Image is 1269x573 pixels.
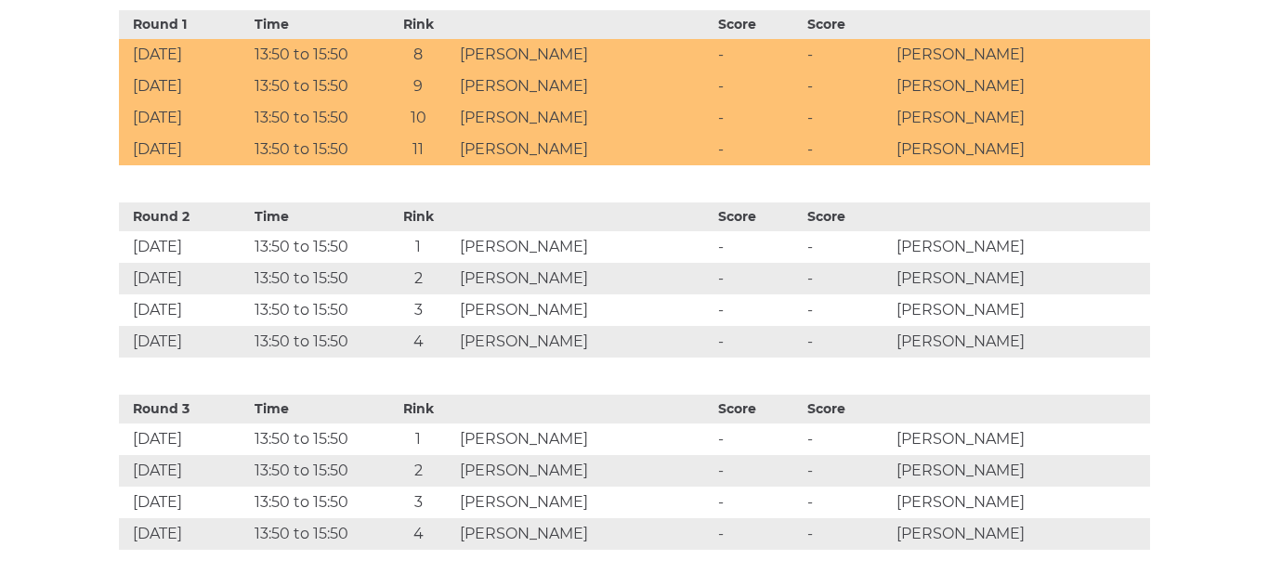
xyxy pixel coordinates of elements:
td: 1 [381,423,456,455]
td: [PERSON_NAME] [892,518,1150,550]
td: - [713,134,803,165]
td: - [713,518,803,550]
td: - [713,71,803,102]
td: [DATE] [119,231,250,263]
td: [PERSON_NAME] [892,39,1150,71]
th: Time [250,202,381,231]
td: 13:50 to 15:50 [250,102,381,134]
td: [DATE] [119,423,250,455]
th: Score [713,202,803,231]
td: - [803,231,892,263]
td: 13:50 to 15:50 [250,326,381,358]
td: - [803,326,892,358]
td: - [713,231,803,263]
td: 4 [381,518,456,550]
td: 13:50 to 15:50 [250,294,381,326]
th: Round 2 [119,202,250,231]
td: - [803,294,892,326]
td: [PERSON_NAME] [455,423,713,455]
td: [PERSON_NAME] [892,326,1150,358]
td: - [713,487,803,518]
td: 13:50 to 15:50 [250,231,381,263]
td: - [713,455,803,487]
td: [PERSON_NAME] [455,518,713,550]
td: [PERSON_NAME] [455,487,713,518]
td: 13:50 to 15:50 [250,134,381,165]
td: [DATE] [119,39,250,71]
td: [PERSON_NAME] [892,294,1150,326]
td: 13:50 to 15:50 [250,71,381,102]
td: [PERSON_NAME] [455,455,713,487]
td: - [803,487,892,518]
th: Round 1 [119,10,250,39]
td: [PERSON_NAME] [455,326,713,358]
td: 2 [381,263,456,294]
th: Rink [381,395,456,423]
td: [DATE] [119,455,250,487]
td: - [713,423,803,455]
td: - [803,263,892,294]
td: 10 [381,102,456,134]
th: Round 3 [119,395,250,423]
td: [PERSON_NAME] [455,294,713,326]
td: - [803,455,892,487]
th: Score [803,395,892,423]
td: [PERSON_NAME] [892,71,1150,102]
td: - [803,71,892,102]
td: 13:50 to 15:50 [250,423,381,455]
td: 9 [381,71,456,102]
th: Time [250,10,381,39]
th: Score [803,10,892,39]
td: [PERSON_NAME] [892,231,1150,263]
td: - [803,518,892,550]
td: [DATE] [119,102,250,134]
td: [DATE] [119,326,250,358]
td: [DATE] [119,134,250,165]
td: - [803,39,892,71]
td: 3 [381,487,456,518]
td: - [803,423,892,455]
th: Time [250,395,381,423]
td: - [713,39,803,71]
td: 8 [381,39,456,71]
td: [PERSON_NAME] [455,102,713,134]
th: Score [803,202,892,231]
td: 13:50 to 15:50 [250,518,381,550]
td: - [713,263,803,294]
th: Score [713,395,803,423]
td: - [803,134,892,165]
td: [PERSON_NAME] [892,455,1150,487]
td: [DATE] [119,263,250,294]
td: [PERSON_NAME] [455,134,713,165]
td: - [713,326,803,358]
td: [PERSON_NAME] [455,39,713,71]
td: 11 [381,134,456,165]
td: [PERSON_NAME] [892,263,1150,294]
td: [DATE] [119,518,250,550]
td: [DATE] [119,71,250,102]
td: [PERSON_NAME] [892,134,1150,165]
td: 13:50 to 15:50 [250,455,381,487]
td: [PERSON_NAME] [455,231,713,263]
td: [DATE] [119,487,250,518]
td: 13:50 to 15:50 [250,39,381,71]
td: [PERSON_NAME] [892,102,1150,134]
td: [PERSON_NAME] [455,71,713,102]
td: 1 [381,231,456,263]
th: Score [713,10,803,39]
th: Rink [381,202,456,231]
td: 2 [381,455,456,487]
td: [PERSON_NAME] [892,423,1150,455]
td: [PERSON_NAME] [892,487,1150,518]
td: - [713,294,803,326]
td: [DATE] [119,294,250,326]
td: 13:50 to 15:50 [250,263,381,294]
th: Rink [381,10,456,39]
td: 4 [381,326,456,358]
td: 3 [381,294,456,326]
td: - [803,102,892,134]
td: - [713,102,803,134]
td: 13:50 to 15:50 [250,487,381,518]
td: [PERSON_NAME] [455,263,713,294]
